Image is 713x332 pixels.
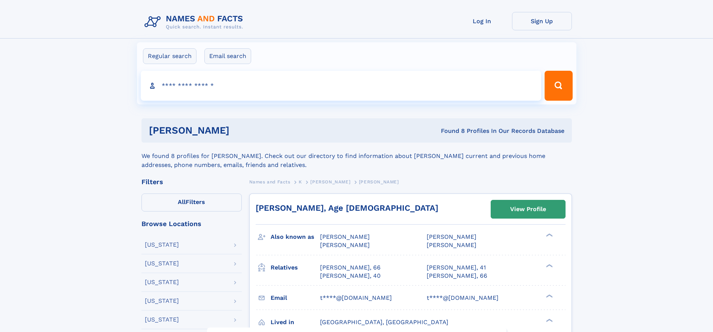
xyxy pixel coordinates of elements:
[510,201,546,218] div: View Profile
[141,220,242,227] div: Browse Locations
[320,319,448,326] span: [GEOGRAPHIC_DATA], [GEOGRAPHIC_DATA]
[427,241,476,249] span: [PERSON_NAME]
[271,231,320,243] h3: Also known as
[427,233,476,240] span: [PERSON_NAME]
[141,12,249,32] img: Logo Names and Facts
[335,127,564,135] div: Found 8 Profiles In Our Records Database
[178,198,186,205] span: All
[320,233,370,240] span: [PERSON_NAME]
[249,177,290,186] a: Names and Facts
[320,272,381,280] a: [PERSON_NAME], 40
[141,179,242,185] div: Filters
[271,261,320,274] h3: Relatives
[310,179,350,185] span: [PERSON_NAME]
[256,203,438,213] a: [PERSON_NAME], Age [DEMOGRAPHIC_DATA]
[271,292,320,304] h3: Email
[491,200,565,218] a: View Profile
[544,233,553,238] div: ❯
[145,279,179,285] div: [US_STATE]
[271,316,320,329] h3: Lived in
[145,317,179,323] div: [US_STATE]
[141,143,572,170] div: We found 8 profiles for [PERSON_NAME]. Check out our directory to find information about [PERSON_...
[544,263,553,268] div: ❯
[149,126,335,135] h1: [PERSON_NAME]
[141,194,242,211] label: Filters
[204,48,251,64] label: Email search
[310,177,350,186] a: [PERSON_NAME]
[545,71,572,101] button: Search Button
[143,48,196,64] label: Regular search
[544,318,553,323] div: ❯
[145,261,179,266] div: [US_STATE]
[452,12,512,30] a: Log In
[427,264,486,272] a: [PERSON_NAME], 41
[320,241,370,249] span: [PERSON_NAME]
[512,12,572,30] a: Sign Up
[544,293,553,298] div: ❯
[141,71,542,101] input: search input
[320,264,381,272] a: [PERSON_NAME], 66
[299,177,302,186] a: K
[427,272,487,280] a: [PERSON_NAME], 66
[359,179,399,185] span: [PERSON_NAME]
[145,298,179,304] div: [US_STATE]
[145,242,179,248] div: [US_STATE]
[299,179,302,185] span: K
